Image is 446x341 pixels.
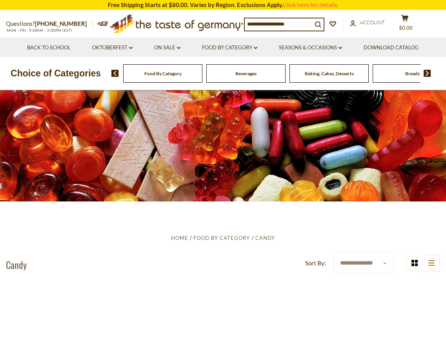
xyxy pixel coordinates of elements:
[279,44,342,52] a: Seasons & Occasions
[364,44,419,52] a: Download Catalog
[6,259,27,270] h1: Candy
[424,70,431,77] img: next arrow
[255,235,275,241] a: Candy
[6,19,93,29] p: Questions?
[27,44,71,52] a: Back to School
[193,235,250,241] a: Food By Category
[235,71,257,76] a: Beverages
[144,71,182,76] a: Food By Category
[405,71,420,76] a: Breads
[35,20,87,27] a: [PHONE_NUMBER]
[283,1,339,8] a: Click here for details.
[202,44,257,52] a: Food By Category
[6,28,73,33] span: MON - FRI, 9:00AM - 5:00PM (EST)
[111,70,119,77] img: previous arrow
[92,44,133,52] a: Oktoberfest
[399,25,413,31] span: $0.00
[393,15,417,34] button: $0.00
[305,258,326,268] label: Sort By:
[305,71,354,76] a: Baking, Cakes, Desserts
[350,18,385,27] a: Account
[360,19,385,25] span: Account
[154,44,180,52] a: On Sale
[171,235,188,241] a: Home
